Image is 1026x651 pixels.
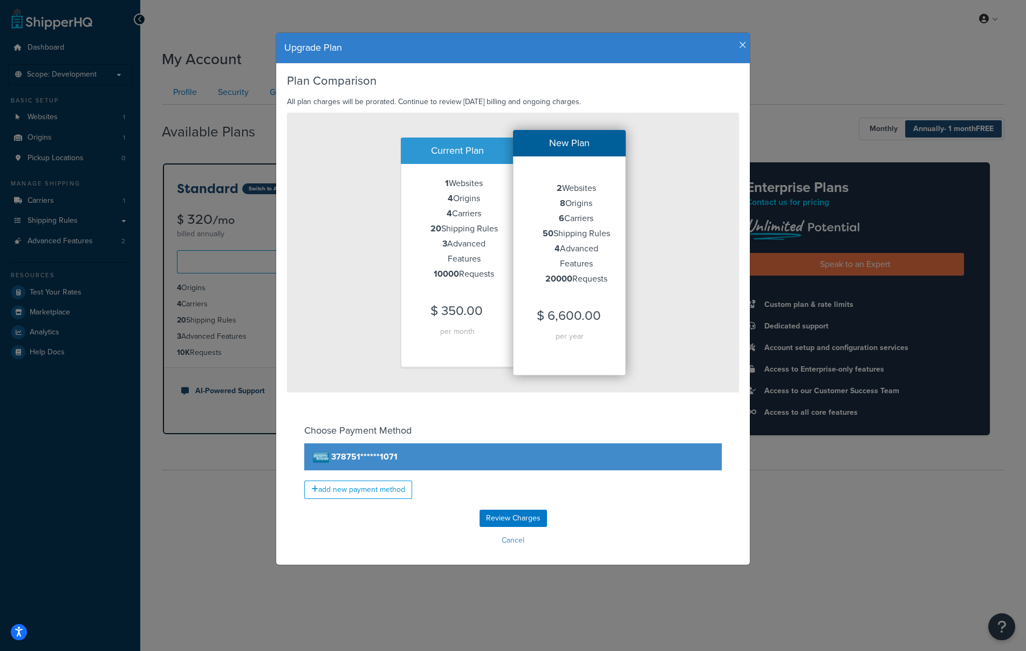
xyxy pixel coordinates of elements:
[538,211,614,226] li: Carriers
[430,222,441,235] strong: 20
[480,510,547,527] input: Review Charges
[538,241,614,271] li: Advanced Features
[426,266,502,282] li: Requests
[445,177,449,189] strong: 1
[434,268,459,280] strong: 10000
[403,143,511,158] h4: Current Plan
[560,197,565,209] strong: 8
[538,271,614,286] li: Requests
[515,136,624,150] h4: New Plan
[287,532,739,549] button: Cancel
[426,176,502,191] li: Websites
[287,74,739,87] h3: Plan Comparison
[304,481,412,499] a: add new payment method
[426,191,502,206] li: Origins
[538,226,614,241] li: Shipping Rules
[559,212,564,224] strong: 6
[426,221,502,236] li: Shipping Rules
[441,304,483,317] span: 350.00
[545,272,572,285] strong: 20000
[426,206,502,221] li: Carriers
[538,181,614,196] li: Websites
[448,192,453,204] strong: 4
[430,304,438,317] span: $
[284,41,742,55] h4: Upgrade Plan
[543,227,553,239] strong: 50
[313,452,329,463] img: american_express.png
[557,182,562,194] strong: 2
[442,237,447,250] strong: 3
[287,96,739,107] p: All plan charges will be prorated. Continue to review [DATE] billing and ongoing charges.
[426,236,502,266] li: Advanced Features
[413,326,502,337] h4: per month
[525,331,614,342] h4: per year
[537,309,544,322] span: $
[555,242,560,255] strong: 4
[304,423,722,438] h4: Choose Payment Method
[538,196,614,211] li: Origins
[447,207,452,220] strong: 4
[548,309,601,322] span: 6,600.00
